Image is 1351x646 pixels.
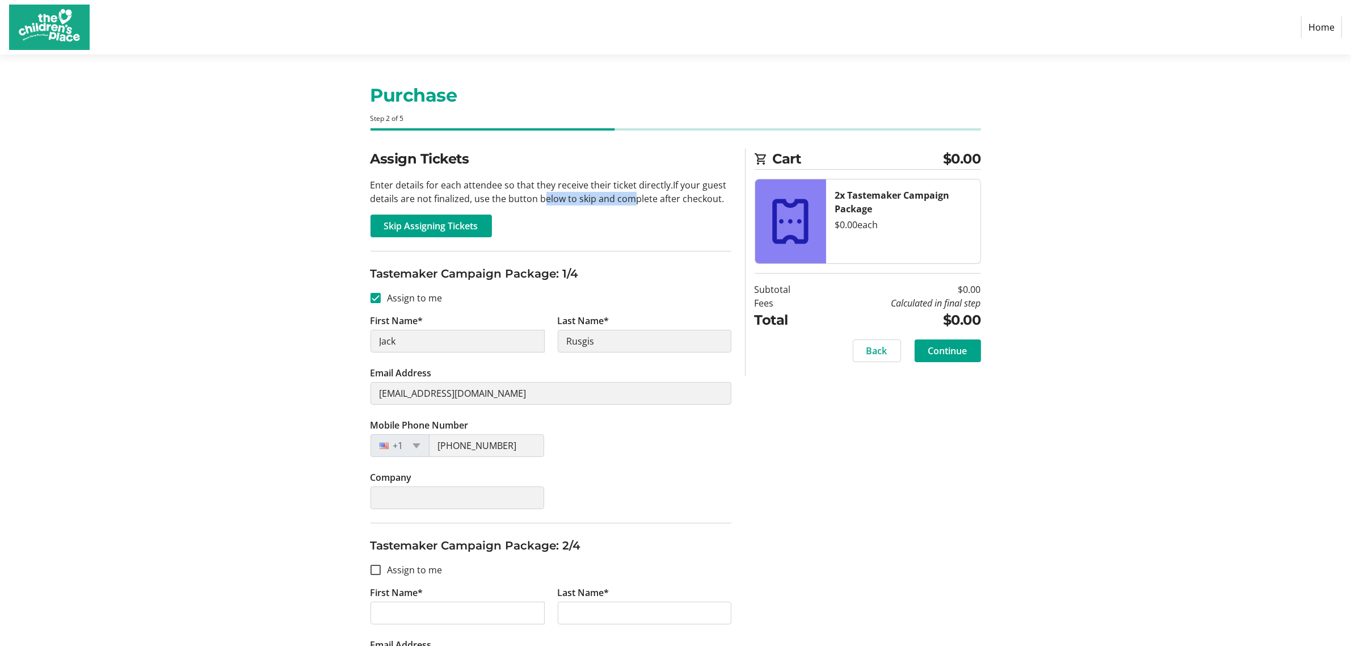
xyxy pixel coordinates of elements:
td: Calculated in final step [820,296,981,310]
span: $0.00 [943,149,981,169]
button: Back [853,339,901,362]
label: Last Name* [558,314,609,328]
td: $0.00 [820,283,981,296]
td: Fees [755,296,820,310]
h1: Purchase [371,82,981,109]
span: Back [866,344,887,358]
td: Total [755,310,820,330]
td: $0.00 [820,310,981,330]
div: $0.00 each [835,218,971,232]
input: (201) 555-0123 [429,434,544,457]
h3: Tastemaker Campaign Package: 1/4 [371,265,731,282]
strong: 2x Tastemaker Campaign Package [835,189,950,215]
button: Skip Assigning Tickets [371,215,492,237]
label: Email Address [371,366,432,380]
td: Subtotal [755,283,820,296]
label: Last Name* [558,586,609,599]
div: Step 2 of 5 [371,114,981,124]
h3: Tastemaker Campaign Package: 2/4 [371,537,731,554]
h2: Assign Tickets [371,149,731,169]
label: Assign to me [381,563,443,577]
span: Cart [773,149,944,169]
label: Mobile Phone Number [371,418,469,432]
a: Home [1301,16,1342,38]
span: Skip Assigning Tickets [384,219,478,233]
button: Continue [915,339,981,362]
label: First Name* [371,314,423,328]
p: Enter details for each attendee so that they receive their ticket directly. If your guest details... [371,178,731,205]
img: The Children's Place's Logo [9,5,90,50]
label: Assign to me [381,291,443,305]
label: First Name* [371,586,423,599]
span: Continue [928,344,967,358]
label: Company [371,471,412,484]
